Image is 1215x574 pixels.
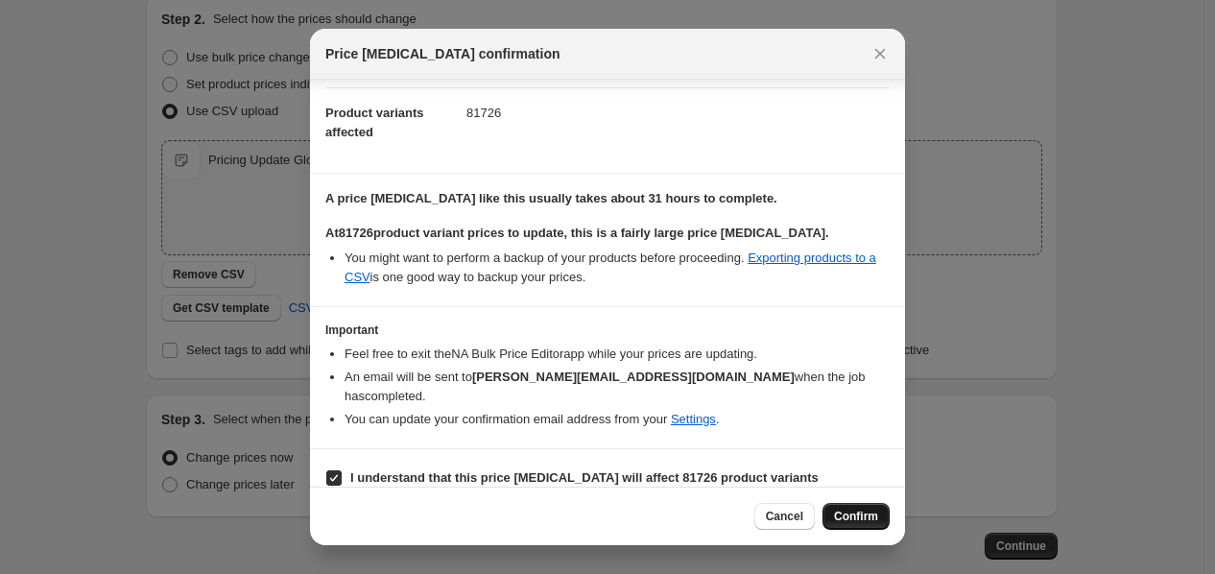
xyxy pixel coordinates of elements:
[325,226,829,240] b: At 81726 product variant prices to update, this is a fairly large price [MEDICAL_DATA].
[671,412,716,426] a: Settings
[466,87,890,138] dd: 81726
[345,249,890,287] li: You might want to perform a backup of your products before proceeding. is one good way to backup ...
[834,509,878,524] span: Confirm
[867,40,893,67] button: Close
[345,368,890,406] li: An email will be sent to when the job has completed .
[472,370,795,384] b: [PERSON_NAME][EMAIL_ADDRESS][DOMAIN_NAME]
[345,410,890,429] li: You can update your confirmation email address from your .
[822,503,890,530] button: Confirm
[350,470,819,485] b: I understand that this price [MEDICAL_DATA] will affect 81726 product variants
[325,191,777,205] b: A price [MEDICAL_DATA] like this usually takes about 31 hours to complete.
[754,503,815,530] button: Cancel
[345,345,890,364] li: Feel free to exit the NA Bulk Price Editor app while your prices are updating.
[766,509,803,524] span: Cancel
[345,251,876,284] a: Exporting products to a CSV
[325,44,560,63] span: Price [MEDICAL_DATA] confirmation
[325,106,424,139] span: Product variants affected
[325,323,890,338] h3: Important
